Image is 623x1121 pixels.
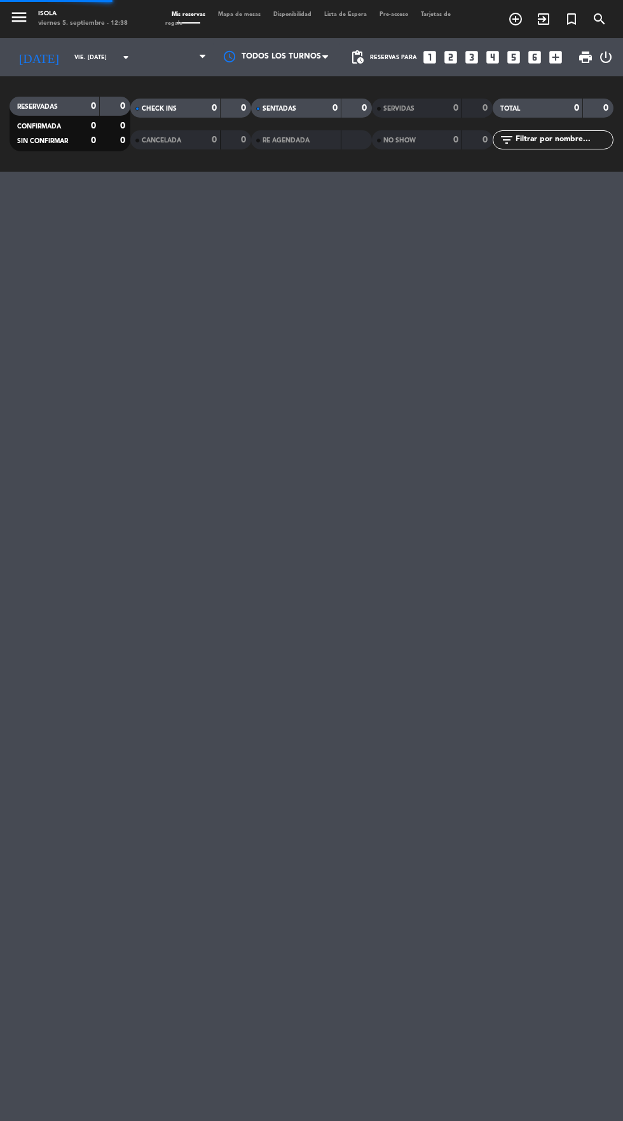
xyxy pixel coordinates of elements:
[212,135,217,144] strong: 0
[499,132,514,148] i: filter_list
[453,104,458,113] strong: 0
[350,50,365,65] span: pending_actions
[318,11,373,17] span: Lista de Espera
[10,8,29,27] i: menu
[165,11,212,17] span: Mis reservas
[370,54,417,61] span: Reservas para
[484,49,501,65] i: looks_4
[10,8,29,30] button: menu
[603,104,611,113] strong: 0
[526,49,543,65] i: looks_6
[263,137,310,144] span: RE AGENDADA
[142,106,177,112] span: CHECK INS
[574,104,579,113] strong: 0
[536,11,551,27] i: exit_to_app
[120,102,128,111] strong: 0
[483,104,490,113] strong: 0
[508,11,523,27] i: add_circle_outline
[362,104,369,113] strong: 0
[598,50,613,65] i: power_settings_new
[91,102,96,111] strong: 0
[592,11,607,27] i: search
[142,137,181,144] span: CANCELADA
[17,138,68,144] span: SIN CONFIRMAR
[212,104,217,113] strong: 0
[332,104,338,113] strong: 0
[118,50,133,65] i: arrow_drop_down
[500,106,520,112] span: TOTAL
[598,38,613,76] div: LOG OUT
[241,104,249,113] strong: 0
[578,50,593,65] span: print
[442,49,459,65] i: looks_two
[91,121,96,130] strong: 0
[241,135,249,144] strong: 0
[10,45,68,70] i: [DATE]
[453,135,458,144] strong: 0
[383,106,414,112] span: SERVIDAS
[505,49,522,65] i: looks_5
[38,19,128,29] div: viernes 5. septiembre - 12:38
[120,136,128,145] strong: 0
[17,123,61,130] span: CONFIRMADA
[383,137,416,144] span: NO SHOW
[564,11,579,27] i: turned_in_not
[373,11,414,17] span: Pre-acceso
[91,136,96,145] strong: 0
[483,135,490,144] strong: 0
[547,49,564,65] i: add_box
[263,106,296,112] span: SENTADAS
[267,11,318,17] span: Disponibilidad
[514,133,613,147] input: Filtrar por nombre...
[38,10,128,19] div: Isola
[120,121,128,130] strong: 0
[463,49,480,65] i: looks_3
[17,104,58,110] span: RESERVADAS
[421,49,438,65] i: looks_one
[212,11,267,17] span: Mapa de mesas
